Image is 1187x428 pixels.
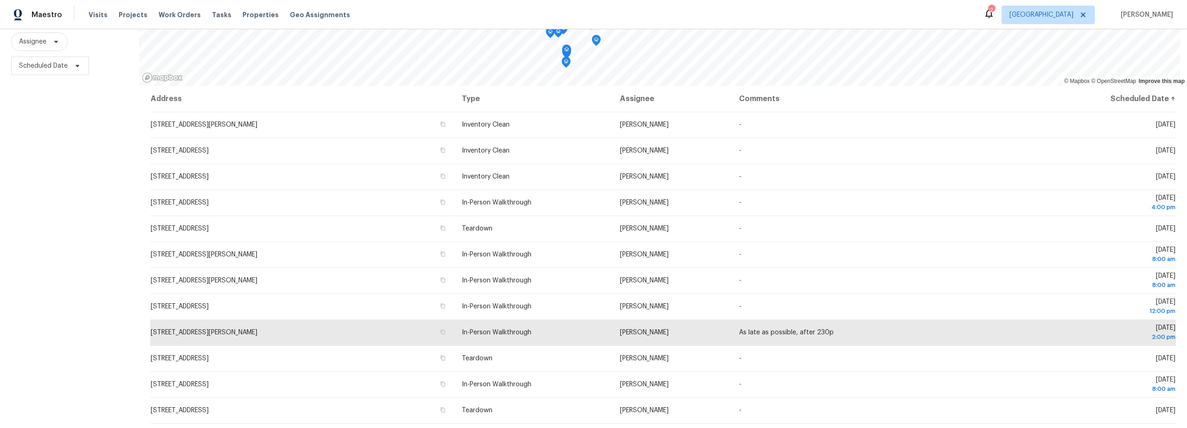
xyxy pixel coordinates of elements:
span: [STREET_ADDRESS][PERSON_NAME] [151,121,257,128]
span: [STREET_ADDRESS] [151,407,209,414]
span: [STREET_ADDRESS][PERSON_NAME] [151,251,257,258]
span: Scheduled Date [19,61,68,70]
span: [DATE] [1047,195,1175,212]
span: [PERSON_NAME] [1117,10,1173,19]
span: Inventory Clean [462,173,510,180]
span: Geo Assignments [290,10,350,19]
a: OpenStreetMap [1091,78,1136,84]
span: [PERSON_NAME] [620,173,669,180]
span: [DATE] [1156,407,1175,414]
div: 2:00 pm [1047,332,1175,342]
th: Comments [732,86,1040,112]
span: - [739,303,741,310]
span: - [739,381,741,388]
span: [DATE] [1156,225,1175,232]
span: Projects [119,10,147,19]
div: 8:00 am [1047,255,1175,264]
span: - [739,121,741,128]
span: [PERSON_NAME] [620,121,669,128]
button: Copy Address [439,172,447,180]
span: [PERSON_NAME] [620,277,669,284]
button: Copy Address [439,250,447,258]
span: [DATE] [1047,325,1175,342]
span: [DATE] [1047,299,1175,316]
div: 8:00 am [1047,281,1175,290]
div: Map marker [554,26,563,41]
span: - [739,277,741,284]
span: - [739,355,741,362]
button: Copy Address [439,406,447,414]
button: Copy Address [439,224,447,232]
a: Mapbox [1064,78,1090,84]
span: In-Person Walkthrough [462,329,531,336]
span: In-Person Walkthrough [462,381,531,388]
a: Mapbox homepage [142,72,183,83]
span: [PERSON_NAME] [620,381,669,388]
span: In-Person Walkthrough [462,277,531,284]
span: [PERSON_NAME] [620,251,669,258]
span: - [739,225,741,232]
span: In-Person Walkthrough [462,303,531,310]
span: Properties [243,10,279,19]
a: Improve this map [1139,78,1185,84]
span: [PERSON_NAME] [620,355,669,362]
span: - [739,173,741,180]
span: [DATE] [1156,173,1175,180]
button: Copy Address [439,302,447,310]
div: 4:00 pm [1047,203,1175,212]
span: [DATE] [1047,273,1175,290]
th: Assignee [613,86,732,112]
span: Teardown [462,355,492,362]
span: [STREET_ADDRESS] [151,173,209,180]
th: Address [150,86,454,112]
div: Map marker [592,35,601,49]
span: - [739,251,741,258]
button: Copy Address [439,120,447,128]
span: [STREET_ADDRESS][PERSON_NAME] [151,277,257,284]
span: Maestro [32,10,62,19]
button: Copy Address [439,276,447,284]
span: In-Person Walkthrough [462,251,531,258]
span: Assignee [19,37,46,46]
div: Map marker [562,57,571,71]
span: [PERSON_NAME] [620,329,669,336]
span: Visits [89,10,108,19]
span: [DATE] [1156,121,1175,128]
span: [STREET_ADDRESS] [151,381,209,388]
span: Work Orders [159,10,201,19]
span: - [739,199,741,206]
span: [DATE] [1156,355,1175,362]
div: 8:00 am [1047,384,1175,394]
span: [GEOGRAPHIC_DATA] [1009,10,1073,19]
th: Type [454,86,613,112]
span: Inventory Clean [462,147,510,154]
th: Scheduled Date ↑ [1040,86,1176,112]
button: Copy Address [439,328,447,336]
span: [DATE] [1047,247,1175,264]
div: Map marker [562,45,571,59]
div: 2 [988,6,995,15]
span: Inventory Clean [462,121,510,128]
span: [PERSON_NAME] [620,407,669,414]
button: Copy Address [439,380,447,388]
div: Map marker [546,27,555,41]
span: [STREET_ADDRESS] [151,199,209,206]
span: Teardown [462,407,492,414]
span: - [739,147,741,154]
div: 12:00 pm [1047,307,1175,316]
span: [PERSON_NAME] [620,147,669,154]
span: [STREET_ADDRESS] [151,147,209,154]
span: Tasks [212,12,231,18]
button: Copy Address [439,354,447,362]
span: In-Person Walkthrough [462,199,531,206]
span: [PERSON_NAME] [620,225,669,232]
span: [STREET_ADDRESS][PERSON_NAME] [151,329,257,336]
button: Copy Address [439,198,447,206]
span: [STREET_ADDRESS] [151,303,209,310]
span: [STREET_ADDRESS] [151,355,209,362]
span: Teardown [462,225,492,232]
div: Map marker [559,23,568,38]
span: [STREET_ADDRESS] [151,225,209,232]
span: [DATE] [1156,147,1175,154]
span: As late as possible, after 230p [739,329,834,336]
